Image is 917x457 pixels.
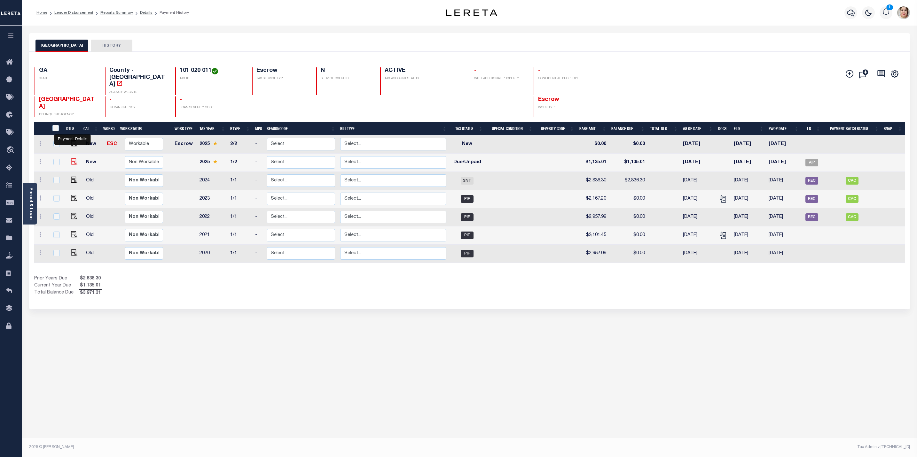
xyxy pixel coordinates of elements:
td: - [253,208,264,226]
td: 1/1 [228,245,253,263]
td: [DATE] [680,172,715,190]
td: $2,952.09 [577,245,609,263]
a: Parcel & Loan [28,187,33,220]
td: $0.00 [577,135,609,154]
a: Details [140,11,153,15]
td: $0.00 [609,245,647,263]
td: Old [83,226,104,245]
td: Escrow [172,135,197,154]
td: 2/2 [228,135,253,154]
th: ELD: activate to sort column ascending [731,122,766,135]
td: 2025 [197,154,228,172]
th: LD: activate to sort column ascending [801,122,823,135]
th: ReasonCode: activate to sort column ascending [264,122,338,135]
td: - [253,190,264,208]
td: [DATE] [680,226,715,245]
td: [DATE] [680,154,715,172]
td: $2,957.99 [577,208,609,226]
td: $0.00 [609,190,647,208]
a: CAC [846,179,858,183]
h4: ACTIVE [385,67,462,74]
th: Tax Year: activate to sort column ascending [197,122,228,135]
p: TAX ID [180,76,244,81]
th: CAL: activate to sort column ascending [81,122,101,135]
th: Severity Code: activate to sort column ascending [535,122,577,135]
td: New [83,135,104,154]
td: - [253,135,264,154]
a: REC [805,197,818,201]
h4: 101 020 011 [180,67,244,74]
th: SNAP: activate to sort column ascending [881,122,905,135]
a: Reports Summary [100,11,133,15]
td: Prior Years Due [34,275,79,282]
td: $2,836.30 [577,172,609,190]
span: AIP [805,159,818,166]
td: 1/1 [228,172,253,190]
td: [DATE] [766,190,801,208]
td: Old [83,245,104,263]
td: 2021 [197,226,228,245]
td: 2020 [197,245,228,263]
td: [DATE] [731,135,766,154]
h4: N [321,67,373,74]
td: - [253,154,264,172]
td: [DATE] [731,226,766,245]
td: 1/2 [228,154,253,172]
td: $2,836.30 [609,172,647,190]
td: [DATE] [766,245,801,263]
td: Total Balance Due [34,289,79,296]
p: LOAN SEVERITY CODE [180,105,244,110]
span: PIF [461,213,474,221]
img: Star.svg [213,160,217,164]
a: Home [36,11,47,15]
td: [DATE] [766,154,801,172]
p: CONFIDENTIAL PROPERTY [538,76,596,81]
td: Old [83,208,104,226]
a: REC [805,179,818,183]
span: [GEOGRAPHIC_DATA] [39,97,95,110]
td: New [83,154,104,172]
td: [DATE] [766,172,801,190]
th: &nbsp; [48,122,64,135]
span: $1,135.01 [79,282,102,289]
td: Due/Unpaid [449,154,485,172]
i: travel_explore [6,146,16,155]
span: PIF [461,250,474,257]
th: Payment Batch Status: activate to sort column ascending [823,122,881,135]
p: IN BANKRUPTCY [109,105,168,110]
p: WORK TYPE [538,105,596,110]
td: $0.00 [609,135,647,154]
td: [DATE] [766,226,801,245]
td: Old [83,172,104,190]
td: [DATE] [680,190,715,208]
th: Docs [716,122,731,135]
span: $2,836.30 [79,275,102,282]
span: $3,971.31 [79,290,102,297]
th: DTLS [64,122,81,135]
th: BillType: activate to sort column ascending [338,122,449,135]
a: REC [805,215,818,219]
span: REC [805,177,818,185]
td: $1,135.01 [609,154,647,172]
td: [DATE] [766,135,801,154]
span: - [180,97,182,103]
td: Current Year Due [34,282,79,289]
a: AIP [805,160,818,165]
td: New [449,135,485,154]
th: Base Amt: activate to sort column ascending [577,122,609,135]
button: 1 [880,6,892,19]
th: Tax Status: activate to sort column ascending [449,122,485,135]
td: [DATE] [731,245,766,263]
td: [DATE] [731,190,766,208]
td: 2025 [197,135,228,154]
p: SERVICE OVERRIDE [321,76,373,81]
th: As of Date: activate to sort column ascending [680,122,716,135]
th: RType: activate to sort column ascending [228,122,253,135]
td: [DATE] [731,172,766,190]
img: Star.svg [213,141,217,146]
th: Special Condition: activate to sort column ascending [485,122,535,135]
span: Escrow [538,97,559,103]
td: [DATE] [680,208,715,226]
td: - [253,245,264,263]
h4: Escrow [256,67,309,74]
